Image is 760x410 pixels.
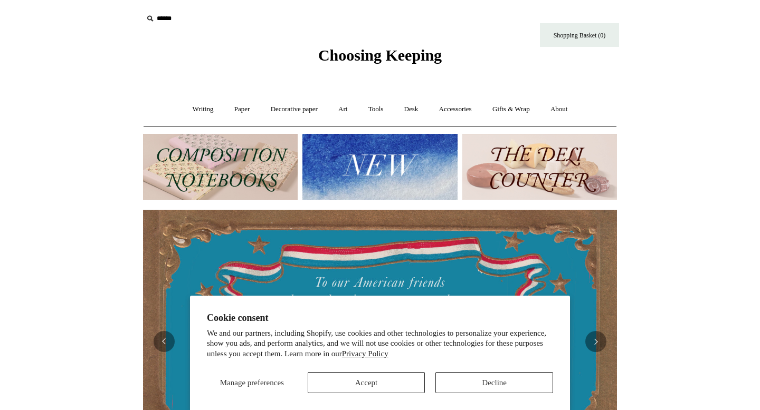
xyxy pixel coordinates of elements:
[318,46,442,64] span: Choosing Keeping
[261,95,327,123] a: Decorative paper
[207,328,553,359] p: We and our partners, including Shopify, use cookies and other technologies to personalize your ex...
[302,134,457,200] img: New.jpg__PID:f73bdf93-380a-4a35-bcfe-7823039498e1
[435,372,553,393] button: Decline
[207,372,297,393] button: Manage preferences
[430,95,481,123] a: Accessories
[540,23,619,47] a: Shopping Basket (0)
[308,372,425,393] button: Accept
[359,95,393,123] a: Tools
[585,331,606,352] button: Next
[154,331,175,352] button: Previous
[342,349,388,358] a: Privacy Policy
[483,95,539,123] a: Gifts & Wrap
[395,95,428,123] a: Desk
[318,55,442,62] a: Choosing Keeping
[225,95,260,123] a: Paper
[462,134,617,200] img: The Deli Counter
[143,134,298,200] img: 202302 Composition ledgers.jpg__PID:69722ee6-fa44-49dd-a067-31375e5d54ec
[207,313,553,324] h2: Cookie consent
[183,95,223,123] a: Writing
[541,95,577,123] a: About
[329,95,357,123] a: Art
[220,378,284,387] span: Manage preferences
